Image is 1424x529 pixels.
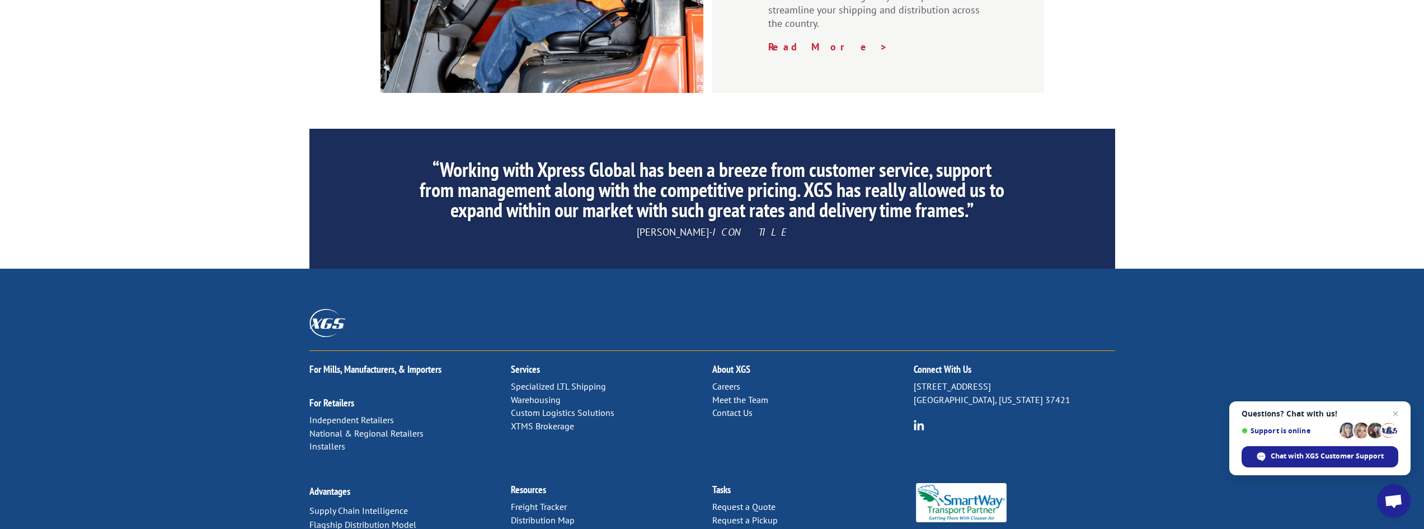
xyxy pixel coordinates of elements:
a: Supply Chain Intelligence [309,505,408,516]
a: Advantages [309,485,350,498]
a: For Mills, Manufacturers, & Importers [309,363,441,376]
a: Request a Pickup [712,514,778,526]
a: Custom Logistics Solutions [511,407,614,418]
a: Installers [309,441,345,452]
img: Smartway_Logo [914,483,1009,522]
img: group-6 [914,420,924,430]
h2: “Working with Xpress Global has been a breeze from customer service, support from management alon... [414,160,1009,226]
a: Read More > [768,40,888,53]
a: Resources [511,483,546,496]
div: Chat with XGS Customer Support [1242,446,1398,467]
h2: Connect With Us [914,364,1115,380]
span: [PERSON_NAME] [637,226,709,238]
a: Meet the Team [712,394,768,405]
img: XGS_Logos_ALL_2024_All_White [309,309,345,336]
p: [STREET_ADDRESS] [GEOGRAPHIC_DATA], [US_STATE] 37421 [914,380,1115,407]
a: XTMS Brokerage [511,420,574,432]
span: - [709,226,712,238]
span: Chat with XGS Customer Support [1271,451,1384,461]
a: Warehousing [511,394,561,405]
a: Careers [712,381,740,392]
a: Distribution Map [511,514,575,526]
a: Services [511,363,540,376]
span: ICON TILE [712,226,788,238]
a: Request a Quote [712,501,776,512]
a: National & Regional Retailers [309,428,424,439]
h2: Tasks [712,485,914,500]
a: Specialized LTL Shipping [511,381,606,392]
span: Close chat [1389,407,1402,420]
span: Questions? Chat with us! [1242,409,1398,418]
a: Freight Tracker [511,501,567,512]
a: Contact Us [712,407,753,418]
a: Independent Retailers [309,414,394,425]
div: Open chat [1377,484,1411,518]
a: For Retailers [309,396,354,409]
span: Support is online [1242,427,1336,435]
a: About XGS [712,363,750,376]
